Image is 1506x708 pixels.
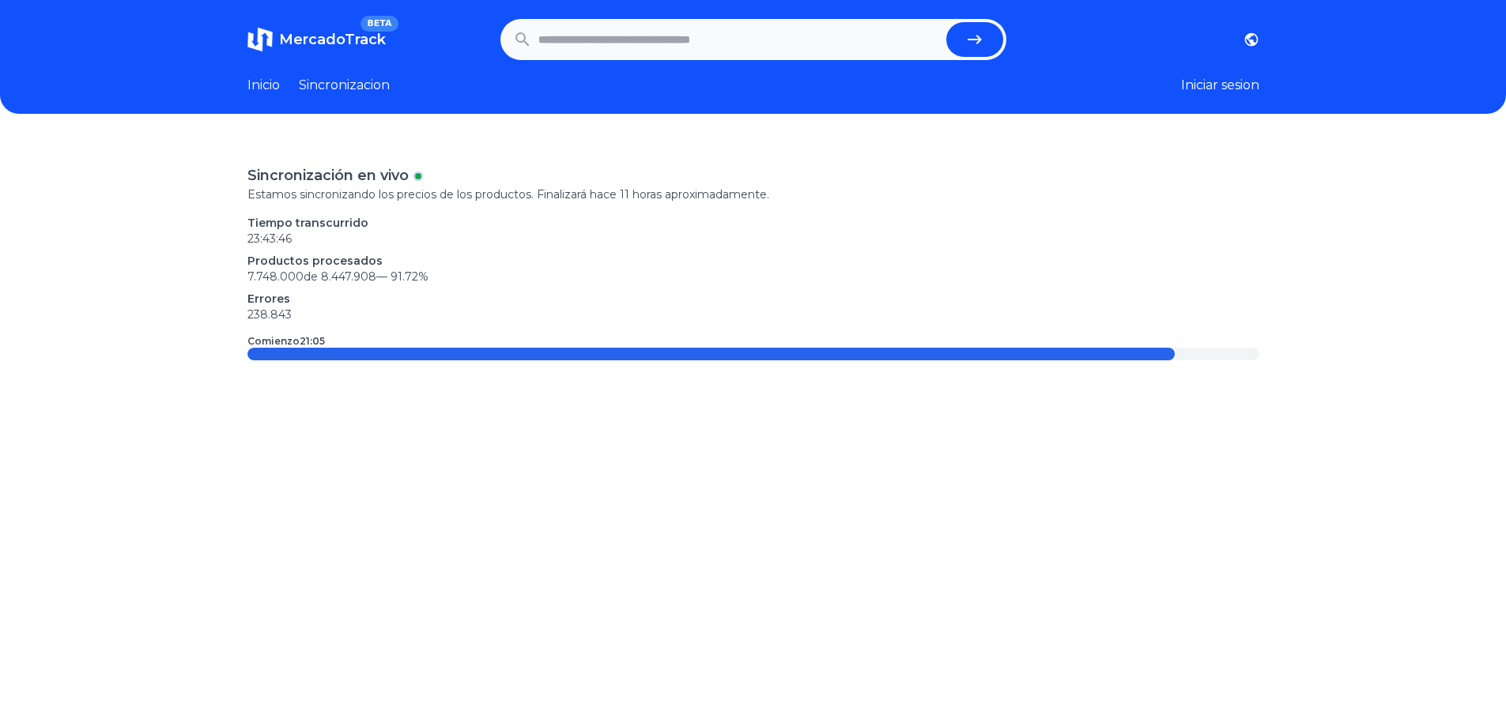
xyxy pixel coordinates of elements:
[391,269,428,284] span: 91.72 %
[360,16,398,32] span: BETA
[247,27,386,52] a: MercadoTrackBETA
[247,307,1259,322] p: 238.843
[247,27,273,52] img: MercadoTrack
[247,186,1259,202] p: Estamos sincronizando los precios de los productos. Finalizará hace 11 horas aproximadamente.
[279,31,386,48] span: MercadoTrack
[299,76,390,95] a: Sincronizacion
[247,76,280,95] a: Inicio
[1181,76,1259,95] button: Iniciar sesion
[247,164,409,186] p: Sincronización en vivo
[247,253,1259,269] p: Productos procesados
[247,291,1259,307] p: Errores
[247,269,1259,284] p: 7.748.000 de 8.447.908 —
[300,335,325,347] time: 21:05
[247,232,292,246] time: 23:43:46
[247,215,1259,231] p: Tiempo transcurrido
[247,335,325,348] p: Comienzo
